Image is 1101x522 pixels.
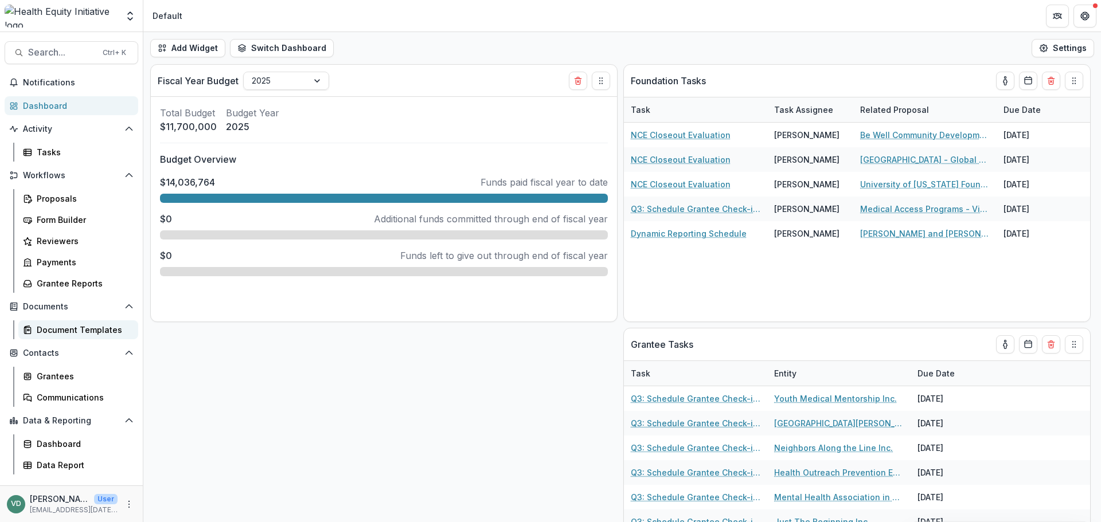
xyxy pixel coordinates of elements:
[631,154,731,166] a: NCE Closeout Evaluation
[23,124,120,134] span: Activity
[18,320,138,339] a: Document Templates
[23,171,120,180] span: Workflows
[18,456,138,474] a: Data Report
[624,361,767,386] div: Task
[37,324,129,336] div: Document Templates
[997,221,1083,246] div: [DATE]
[5,73,138,92] button: Notifications
[18,210,138,229] a: Form Builder
[23,100,129,112] div: Dashboard
[400,249,608,262] p: Funds left to give out through end of fiscal year
[911,485,997,509] div: [DATE]
[624,97,767,122] div: Task
[631,203,760,215] a: Q3: Schedule Grantee Check-in with [PERSON_NAME]
[160,212,172,226] p: $0
[774,203,840,215] div: [PERSON_NAME]
[150,39,225,57] button: Add Widget
[631,417,760,429] a: Q3: Schedule Grantee Check-in with [PERSON_NAME]
[911,367,962,379] div: Due Date
[569,72,587,90] button: Delete card
[160,249,172,262] p: $0
[1019,335,1037,354] button: Calendar
[996,72,1014,90] button: toggle-assigned-to-me
[5,96,138,115] a: Dashboard
[30,493,89,505] p: [PERSON_NAME]
[18,274,138,293] a: Grantee Reports
[5,120,138,138] button: Open Activity
[1065,72,1083,90] button: Drag
[5,411,138,430] button: Open Data & Reporting
[996,335,1014,354] button: toggle-assigned-to-me
[18,434,138,453] a: Dashboard
[853,97,997,122] div: Related Proposal
[774,466,904,478] a: Health Outreach Prevention Education Inc.
[23,416,120,426] span: Data & Reporting
[1042,335,1060,354] button: Delete card
[774,417,904,429] a: [GEOGRAPHIC_DATA][PERSON_NAME] , Inc.
[631,393,760,405] a: Q3: Schedule Grantee Check-in with [PERSON_NAME]
[631,491,760,503] a: Q3: Schedule Grantee Check-in with [PERSON_NAME]
[160,152,608,166] p: Budget Overview
[911,435,997,460] div: [DATE]
[631,466,760,478] a: Q3: Schedule Grantee Check-in with [PERSON_NAME]
[774,129,840,141] div: [PERSON_NAME]
[911,460,997,485] div: [DATE]
[1032,39,1094,57] button: Settings
[774,491,904,503] a: Mental Health Association in Tulsa dba Mental Health Association [US_STATE]
[28,47,96,58] span: Search...
[997,147,1083,172] div: [DATE]
[767,367,803,379] div: Entity
[997,172,1083,197] div: [DATE]
[226,120,279,134] p: 2025
[5,41,138,64] button: Search...
[767,97,853,122] div: Task Assignee
[860,227,990,240] a: [PERSON_NAME] and [PERSON_NAME] Parks Transformation
[18,189,138,208] a: Proposals
[5,344,138,362] button: Open Contacts
[997,123,1083,147] div: [DATE]
[18,388,138,407] a: Communications
[481,175,608,189] p: Funds paid fiscal year to date
[1073,5,1096,28] button: Get Help
[774,442,893,454] a: Neighbors Along the Line Inc.
[1065,335,1083,354] button: Drag
[853,104,936,116] div: Related Proposal
[18,231,138,250] a: Reviewers
[1019,72,1037,90] button: Calendar
[374,212,608,226] p: Additional funds committed through end of fiscal year
[5,297,138,316] button: Open Documents
[767,361,911,386] div: Entity
[997,104,1048,116] div: Due Date
[37,277,129,289] div: Grantee Reports
[23,78,134,88] span: Notifications
[5,5,118,28] img: Health Equity Initiative logo
[100,46,128,59] div: Ctrl + K
[37,391,129,403] div: Communications
[37,193,129,205] div: Proposals
[774,154,840,166] div: [PERSON_NAME]
[997,97,1083,122] div: Due Date
[911,361,997,386] div: Due Date
[631,337,693,351] p: Grantee Tasks
[774,178,840,190] div: [PERSON_NAME]
[860,154,990,166] a: [GEOGRAPHIC_DATA] - Global District Urban Design Program - 21494 - [DATE]
[11,500,21,508] div: Victoria Darker
[23,348,120,358] span: Contacts
[5,166,138,185] button: Open Workflows
[122,497,136,511] button: More
[860,178,990,190] a: University of [US_STATE] Foundation - Food First Pharmacy Program - 87470 - [DATE]
[37,438,129,450] div: Dashboard
[94,494,118,504] p: User
[18,143,138,162] a: Tasks
[153,10,182,22] div: Default
[160,175,215,189] p: $14,036,764
[774,393,897,405] a: Youth Medical Mentorship Inc.
[37,214,129,226] div: Form Builder
[631,227,747,240] a: Dynamic Reporting Schedule
[226,106,279,120] p: Budget Year
[18,253,138,272] a: Payments
[37,256,129,268] div: Payments
[23,302,120,312] span: Documents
